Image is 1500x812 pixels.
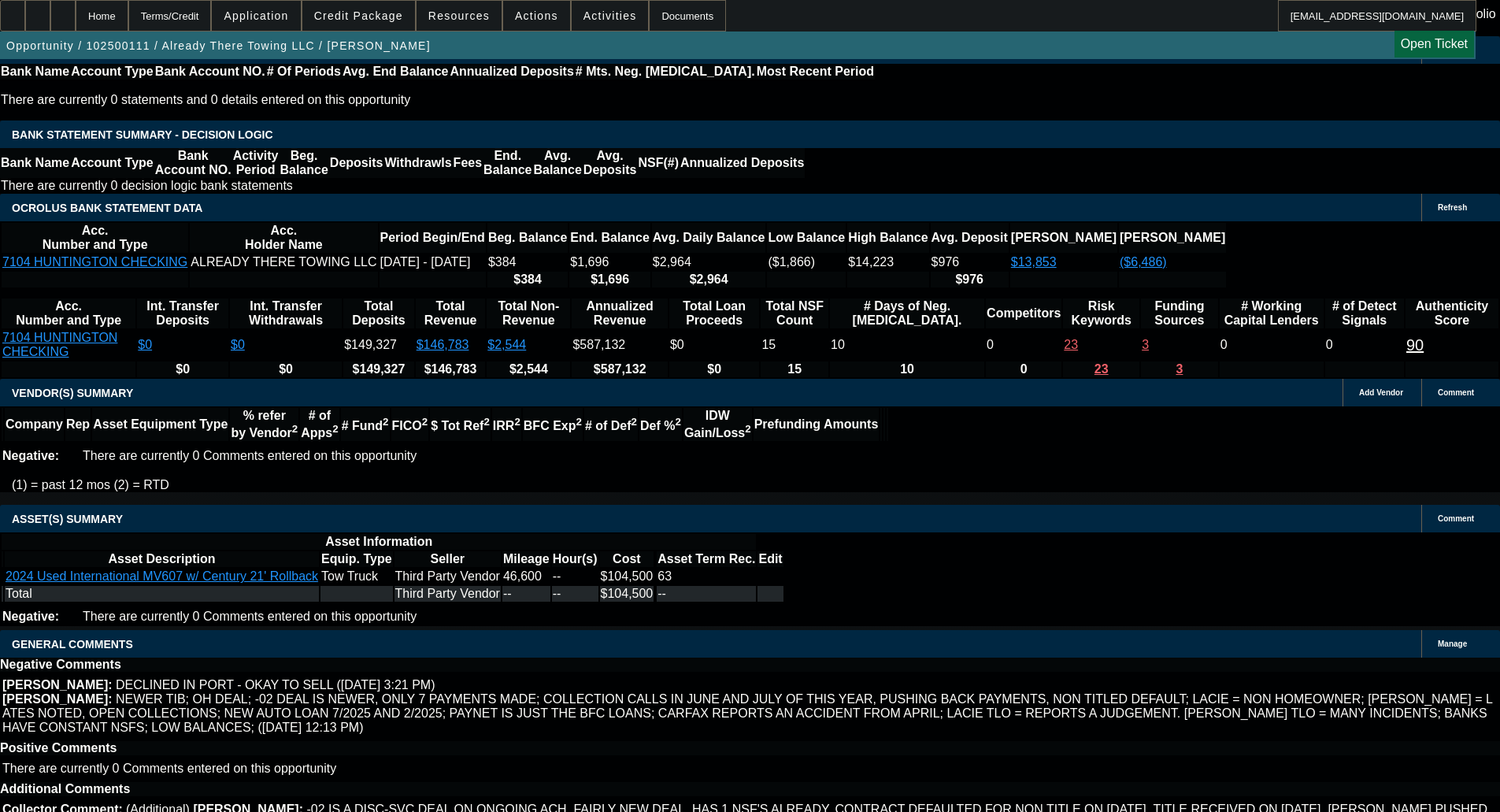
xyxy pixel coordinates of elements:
th: Edit [757,551,783,567]
th: Activity Period [232,148,280,178]
td: $1,696 [569,254,650,270]
td: 0 [1325,330,1404,360]
td: 46,600 [502,569,550,584]
td: -- [657,586,756,602]
th: [PERSON_NAME] [1119,223,1226,253]
a: $146,783 [417,338,469,351]
th: Low Balance [767,223,846,253]
td: Third Party Vendor [394,569,501,584]
th: # Days of Neg. [MEDICAL_DATA]. [830,298,984,328]
sup: 2 [675,416,680,428]
span: Bank Statement Summary - Decision Logic [12,128,273,141]
span: Comment [1438,388,1474,397]
td: ($1,866) [767,254,846,270]
b: Asset Information [325,535,432,548]
td: $384 [487,254,568,270]
span: VENDOR(S) SUMMARY [12,387,133,399]
b: % refer by Vendor [231,409,298,439]
a: $13,853 [1011,255,1057,269]
td: [DATE] - [DATE] [380,254,486,270]
span: Add Vendor [1359,388,1403,397]
span: Credit Package [314,9,403,22]
a: $0 [231,338,245,351]
span: DECLINED IN PORT - OKAY TO SELL ([DATE] 3:21 PM) [116,678,435,691]
span: Opportunity / 102500111 / Already There Towing LLC / [PERSON_NAME] [6,39,431,52]
b: # of Def [585,419,637,432]
th: Fees [453,148,483,178]
td: 0 [986,330,1061,360]
th: Acc. Number and Type [2,298,135,328]
b: FICO [392,419,428,432]
th: Annualized Deposits [680,148,805,178]
a: $2,544 [487,338,526,351]
th: $0 [669,362,759,377]
th: # Working Capital Lenders [1220,298,1324,328]
td: -- [552,569,598,584]
th: Int. Transfer Withdrawals [230,298,342,328]
th: High Balance [847,223,928,253]
span: Comment [1438,514,1474,523]
b: $ Tot Ref [431,419,490,432]
th: Total Revenue [416,298,486,328]
a: 23 [1094,362,1109,376]
th: Withdrawls [383,148,452,178]
th: Annualized Deposits [449,64,574,80]
button: Resources [417,1,502,31]
a: 7104 HUNTINGTON CHECKING [2,255,187,269]
th: Avg. Deposits [583,148,638,178]
span: Actions [515,9,558,22]
button: Application [212,1,300,31]
th: # of Detect Signals [1325,298,1404,328]
span: Manage [1438,640,1467,648]
span: There are currently 0 Comments entered on this opportunity [2,762,336,775]
sup: 2 [292,423,298,435]
th: 0 [986,362,1061,377]
b: IDW Gain/Loss [684,409,751,439]
th: 15 [761,362,828,377]
b: Rep [66,417,90,431]
th: Annualized Revenue [572,298,668,328]
b: Asset Term Rec. [657,552,755,565]
th: Avg. Daily Balance [652,223,766,253]
sup: 2 [483,416,489,428]
td: $149,327 [343,330,413,360]
sup: 2 [422,416,428,428]
th: Most Recent Period [756,64,875,80]
sup: 2 [383,416,388,428]
th: # Of Periods [266,64,342,80]
th: Deposits [329,148,384,178]
td: $2,964 [652,254,766,270]
td: $104,500 [600,569,654,584]
td: -- [502,586,550,602]
th: Asset Term Recommendation [657,551,756,567]
td: $104,500 [600,586,654,602]
th: Total Non-Revenue [487,298,570,328]
b: BFC Exp [524,419,582,432]
th: $0 [137,362,228,377]
span: Activities [583,9,637,22]
td: 15 [761,330,828,360]
td: 10 [830,330,984,360]
th: Total Loan Proceeds [669,298,759,328]
span: Refresh [1438,203,1467,212]
th: Competitors [986,298,1061,328]
span: OCROLUS BANK STATEMENT DATA [12,202,202,214]
th: End. Balance [569,223,650,253]
th: $384 [487,272,568,287]
b: Asset Equipment Type [93,417,228,431]
a: $0 [138,338,152,351]
th: Avg. Balance [532,148,582,178]
th: Beg. Balance [487,223,568,253]
th: Avg. Deposit [931,223,1009,253]
th: Total Deposits [343,298,413,328]
span: GENERAL COMMENTS [12,638,133,651]
span: ASSET(S) SUMMARY [12,513,123,525]
th: $2,544 [487,362,570,377]
b: Hour(s) [553,552,598,565]
th: $0 [230,362,342,377]
th: Bank Account NO. [154,64,266,80]
th: $149,327 [343,362,413,377]
td: Third Party Vendor [394,586,501,602]
b: # Fund [342,419,389,432]
div: $587,132 [572,338,667,352]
